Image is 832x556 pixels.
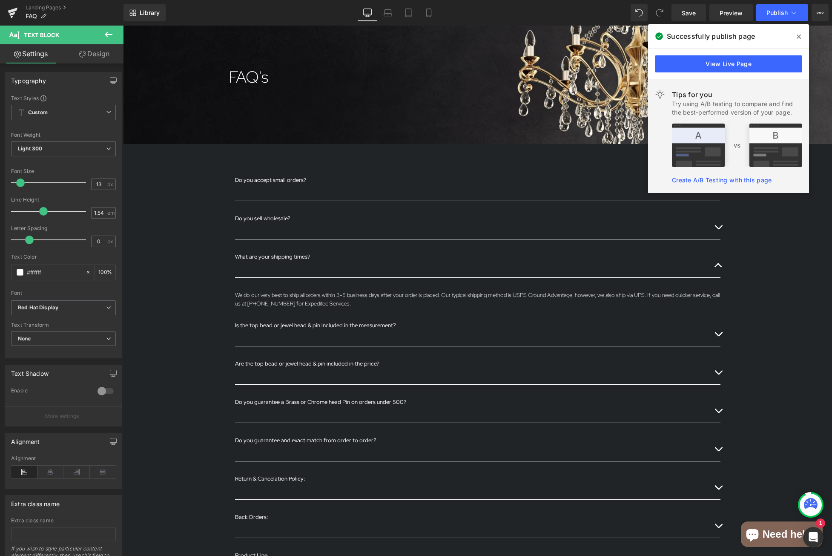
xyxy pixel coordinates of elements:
span: em [107,210,115,216]
div: Text Shadow [11,365,49,377]
p: Product Line: [112,526,587,534]
p: Return & Cancelation Policy: [112,449,587,458]
a: Preview [709,4,753,21]
p: What are your shipping times? [112,227,587,236]
div: Font [11,290,116,296]
a: Desktop [357,4,378,21]
div: Text Color [11,254,116,260]
p: FAQ's [106,39,379,64]
div: Tips for you [672,89,802,100]
b: Light 300 [18,145,42,152]
button: Publish [756,4,808,21]
a: Landing Pages [26,4,123,11]
span: Publish [766,9,788,16]
p: Do you guarantee and exact match from order to order? [112,411,587,419]
span: FAQ [26,13,37,20]
span: Text Block [24,32,59,38]
div: Try using A/B testing to compare and find the best-performed version of your page. [672,100,802,117]
button: Redo [651,4,668,21]
div: Font Size [11,168,116,174]
span: Preview [720,9,743,17]
div: Line Height [11,197,116,203]
div: Font Weight [11,132,116,138]
p: Do you accept small orders? [112,150,587,159]
div: Typography [11,72,46,84]
div: Alignment [11,433,40,445]
div: Alignment [11,455,116,461]
a: Tablet [398,4,419,21]
p: Do you guarantee a Brass or Chrome head Pin on orders under 500? [112,372,587,381]
a: Create A/B Testing with this page [672,176,772,184]
span: Successfully publish page [667,31,755,41]
p: Back Orders: [112,487,587,496]
span: Library [140,9,160,17]
div: Open Intercom Messenger [803,527,823,547]
button: Undo [631,4,648,21]
span: px [107,239,115,244]
a: Laptop [378,4,398,21]
p: Are the top bead or jewel head & pin included in the price? [112,334,587,343]
b: Custom [28,109,48,116]
div: Extra class name [11,496,60,507]
a: Design [63,44,125,63]
div: Text Transform [11,322,116,328]
div: % [95,265,115,280]
div: Letter Spacing [11,225,116,231]
a: Mobile [419,4,439,21]
img: tip.png [672,124,802,167]
p: Is the top bead or jewel head & pin included in the measurement? [112,296,587,304]
p: Do you sell wholesale? [112,189,587,197]
p: More settings [45,412,79,420]
img: light.svg [655,89,665,100]
div: Enable [11,387,89,396]
input: Color [27,268,81,277]
span: px [107,181,115,187]
div: Extra class name [11,518,116,524]
b: None [18,335,31,342]
div: Text Styles [11,95,116,101]
button: More settings [5,406,122,426]
button: More [812,4,829,21]
a: View Live Page [655,55,802,72]
p: We do our very best to ship all orders within 3-5 business days after your order is placed. Our t... [112,265,597,282]
i: Red Hat Display [18,304,58,311]
span: Save [682,9,696,17]
a: New Library [123,4,166,21]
